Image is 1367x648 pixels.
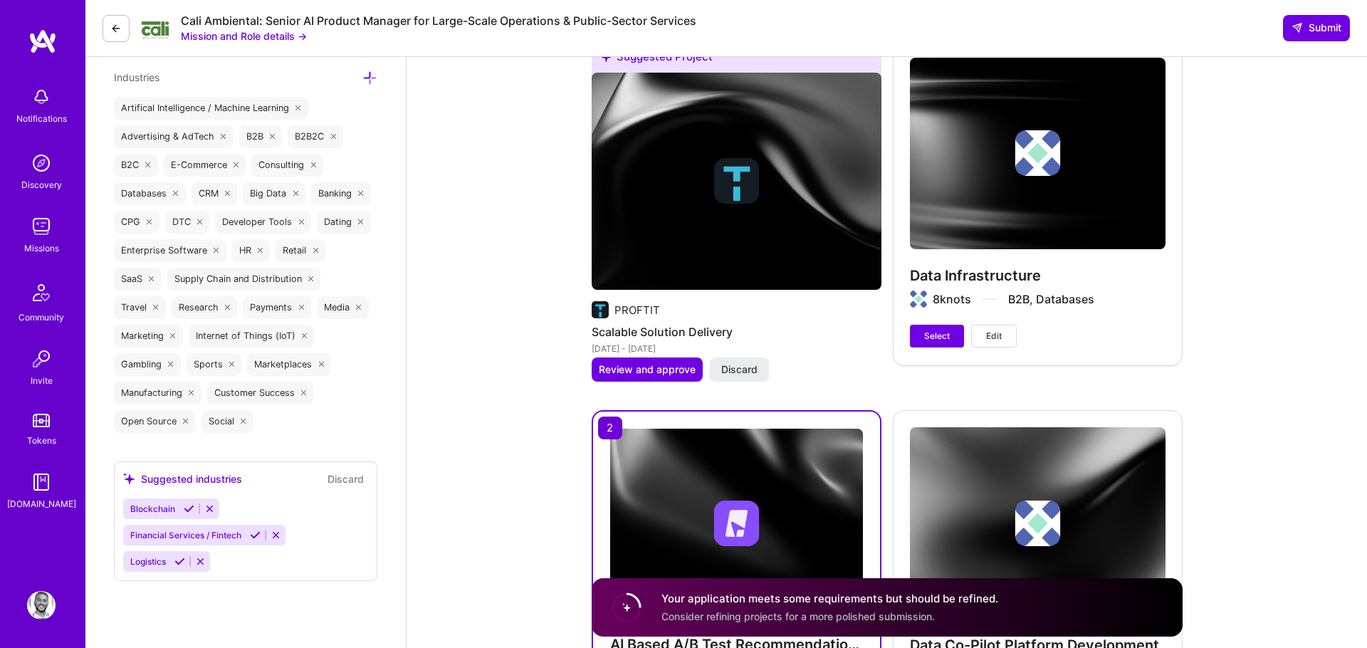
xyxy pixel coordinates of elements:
[165,211,210,234] div: DTC
[317,211,371,234] div: Dating
[288,125,343,148] div: B2B2C
[302,333,308,339] i: icon Close
[358,191,364,197] i: icon Close
[173,191,179,197] i: icon Close
[114,382,201,404] div: Manufacturing
[7,496,76,511] div: [DOMAIN_NAME]
[221,134,226,140] i: icon Close
[181,28,307,43] button: Mission and Role details →
[214,248,219,254] i: icon Close
[31,373,53,388] div: Invite
[661,610,935,622] span: Consider refining projects for a more polished submission.
[295,105,301,111] i: icon Close
[27,433,56,448] div: Tokens
[189,325,315,347] div: Internet of Things (IoT)
[27,212,56,241] img: teamwork
[225,305,231,310] i: icon Close
[301,390,307,396] i: icon Close
[24,276,58,310] img: Community
[172,296,238,319] div: Research
[251,154,323,177] div: Consulting
[592,41,881,78] div: Suggested Project
[592,301,609,318] img: Company logo
[184,503,194,514] i: Accept
[924,330,950,343] span: Select
[241,419,246,424] i: icon Close
[153,305,159,310] i: icon Close
[114,211,159,234] div: CPG
[311,182,371,205] div: Banking
[114,154,158,177] div: B2C
[592,357,703,382] button: Review and approve
[910,325,964,347] button: Select
[114,97,308,120] div: Artifical Intelligence / Machine Learning
[207,382,314,404] div: Customer Success
[114,268,162,291] div: SaaS
[174,556,185,567] i: Accept
[243,296,311,319] div: Payments
[197,219,203,225] i: icon Close
[258,248,263,254] i: icon Close
[713,501,759,546] img: Company logo
[187,353,242,376] div: Sports
[232,239,271,262] div: HR
[114,325,183,347] div: Marketing
[130,503,175,514] span: Blockchain
[661,591,998,606] h4: Your application meets some requirements but should be refined.
[189,390,194,396] i: icon Close
[181,14,696,28] div: Cali Ambiental: Senior AI Product Manager for Large-Scale Operations & Public-Sector Services
[114,239,226,262] div: Enterprise Software
[130,530,241,540] span: Financial Services / Fintech
[710,357,769,382] button: Discard
[16,111,67,126] div: Notifications
[168,362,174,367] i: icon Close
[599,362,696,377] span: Review and approve
[234,162,239,168] i: icon Close
[114,296,166,319] div: Travel
[1292,22,1303,33] i: icon SendLight
[195,556,206,567] i: Reject
[317,296,369,319] div: Media
[192,182,238,205] div: CRM
[110,23,122,34] i: icon LeftArrowDark
[147,219,152,225] i: icon Close
[298,219,304,225] i: icon Close
[114,182,186,205] div: Databases
[28,28,57,54] img: logo
[123,471,242,486] div: Suggested industries
[592,323,881,341] h4: Scalable Solution Delivery
[21,177,62,192] div: Discovery
[130,556,166,567] span: Logistics
[183,419,189,424] i: icon Close
[610,429,863,618] img: cover
[247,353,331,376] div: Marketplaces
[318,362,324,367] i: icon Close
[27,83,56,111] img: bell
[33,414,50,427] img: tokens
[167,268,321,291] div: Supply Chain and Distribution
[229,362,235,367] i: icon Close
[201,410,253,433] div: Social
[204,503,215,514] i: Reject
[243,182,305,205] div: Big Data
[27,591,56,620] img: User Avatar
[971,325,1017,347] button: Edit
[356,305,362,310] i: icon Close
[19,310,64,325] div: Community
[114,71,159,83] span: Industries
[164,154,246,177] div: E-Commerce
[298,305,304,310] i: icon Close
[215,211,311,234] div: Developer Tools
[592,73,881,290] img: cover
[271,530,281,540] i: Reject
[170,333,176,339] i: icon Close
[149,276,154,282] i: icon Close
[592,341,881,356] div: [DATE] - [DATE]
[614,303,660,318] div: PROFTIT
[310,162,316,168] i: icon Close
[986,330,1002,343] span: Edit
[721,362,758,377] span: Discard
[330,134,336,140] i: icon Close
[270,134,276,140] i: icon Close
[1292,21,1341,35] span: Submit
